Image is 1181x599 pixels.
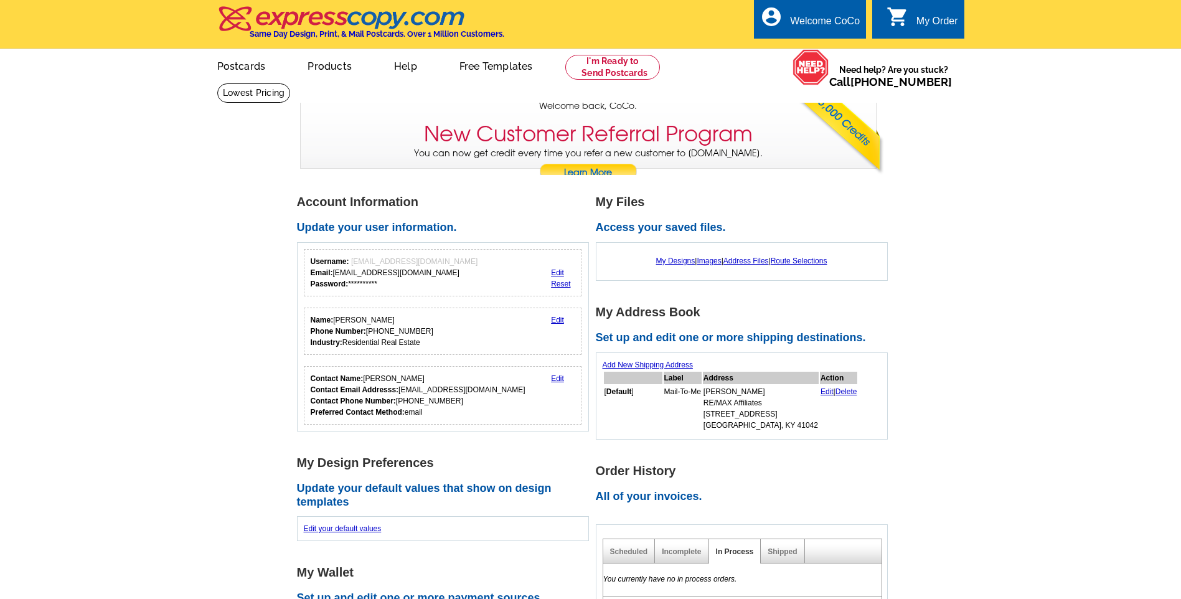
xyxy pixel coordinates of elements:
a: shopping_cart My Order [887,14,958,29]
a: Learn More [539,164,638,182]
th: Label [664,372,702,384]
h2: All of your invoices. [596,490,895,504]
strong: Preferred Contact Method: [311,408,405,417]
p: You can now get credit every time you refer a new customer to [DOMAIN_NAME]. [301,147,876,182]
div: Who should we contact regarding order issues? [304,366,582,425]
a: Add New Shipping Address [603,361,693,369]
a: Images [697,257,721,265]
a: Scheduled [610,547,648,556]
h1: My Design Preferences [297,456,596,469]
a: Route Selections [771,257,827,265]
div: Your login information. [304,249,582,296]
a: Edit [551,316,564,324]
h2: Update your default values that show on design templates [297,482,596,509]
a: Edit your default values [304,524,382,533]
td: [PERSON_NAME] RE/MAX Affiliates [STREET_ADDRESS] [GEOGRAPHIC_DATA], KY 41042 [703,385,819,432]
img: help [793,49,829,85]
a: Delete [835,387,857,396]
a: In Process [716,547,754,556]
div: [PERSON_NAME] [EMAIL_ADDRESS][DOMAIN_NAME] [PHONE_NUMBER] email [311,373,525,418]
strong: Username: [311,257,349,266]
th: Address [703,372,819,384]
strong: Email: [311,268,333,277]
td: Mail-To-Me [664,385,702,432]
a: Reset [551,280,570,288]
h2: Update your user information. [297,221,596,235]
a: Incomplete [662,547,701,556]
span: [EMAIL_ADDRESS][DOMAIN_NAME] [351,257,478,266]
strong: Password: [311,280,349,288]
h3: New Customer Referral Program [424,121,753,147]
span: Call [829,75,952,88]
a: Free Templates [440,50,553,80]
div: My Order [916,16,958,33]
a: Same Day Design, Print, & Mail Postcards. Over 1 Million Customers. [217,15,504,39]
a: Shipped [768,547,797,556]
strong: Contact Email Addresss: [311,385,399,394]
strong: Contact Name: [311,374,364,383]
strong: Industry: [311,338,342,347]
td: [ ] [604,385,662,432]
div: Your personal details. [304,308,582,355]
a: [PHONE_NUMBER] [850,75,952,88]
div: [PERSON_NAME] [PHONE_NUMBER] Residential Real Estate [311,314,433,348]
span: Welcome back, CoCo. [539,100,637,113]
em: You currently have no in process orders. [603,575,737,583]
strong: Name: [311,316,334,324]
i: shopping_cart [887,6,909,28]
h4: Same Day Design, Print, & Mail Postcards. Over 1 Million Customers. [250,29,504,39]
b: Default [606,387,632,396]
a: Products [288,50,372,80]
a: Edit [821,387,834,396]
a: Help [374,50,437,80]
span: Need help? Are you stuck? [829,64,958,88]
td: | [820,385,858,432]
h1: My Wallet [297,566,596,579]
a: Edit [551,374,564,383]
a: Postcards [197,50,286,80]
div: Welcome CoCo [790,16,860,33]
h2: Access your saved files. [596,221,895,235]
a: Address Files [723,257,769,265]
div: | | | [603,249,881,273]
h1: My Address Book [596,306,895,319]
a: My Designs [656,257,695,265]
h2: Set up and edit one or more shipping destinations. [596,331,895,345]
i: account_circle [760,6,783,28]
h1: Account Information [297,196,596,209]
th: Action [820,372,858,384]
a: Edit [551,268,564,277]
h1: My Files [596,196,895,209]
strong: Contact Phone Number: [311,397,396,405]
strong: Phone Number: [311,327,366,336]
h1: Order History [596,465,895,478]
